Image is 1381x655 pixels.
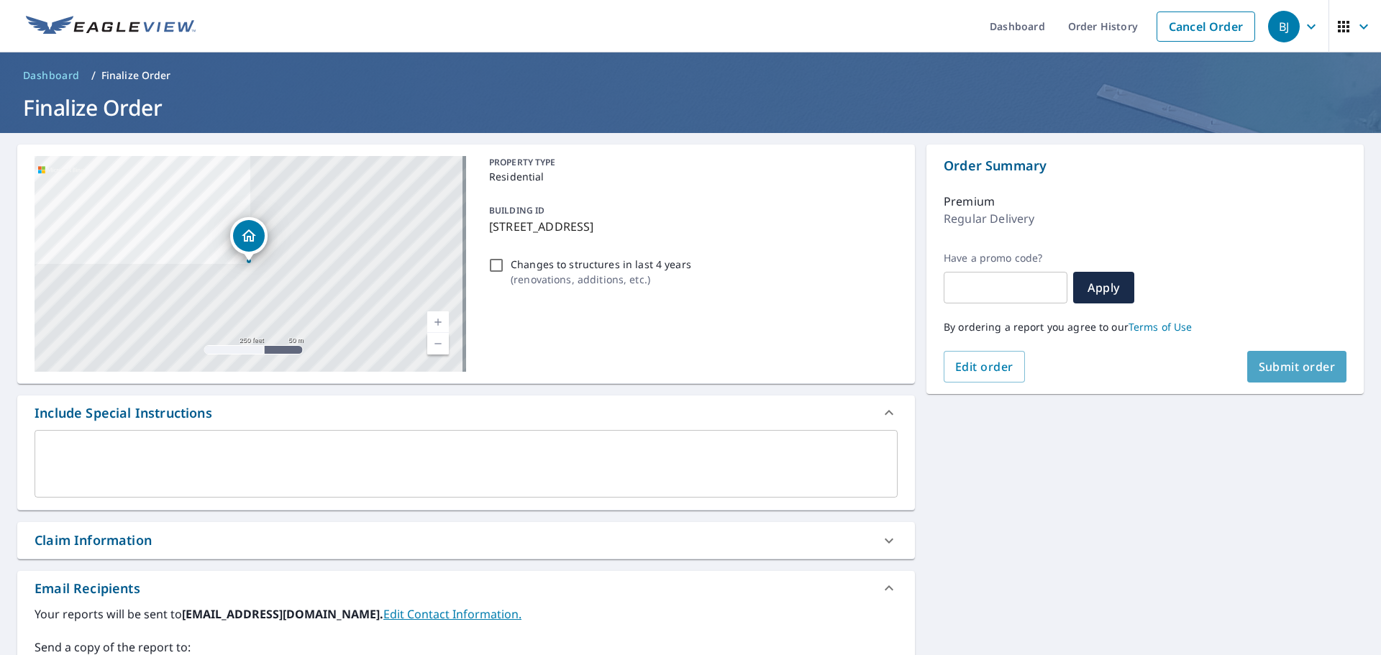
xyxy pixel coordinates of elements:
[26,16,196,37] img: EV Logo
[511,257,691,272] p: Changes to structures in last 4 years
[1129,320,1193,334] a: Terms of Use
[17,522,915,559] div: Claim Information
[1157,12,1255,42] a: Cancel Order
[91,67,96,84] li: /
[35,531,152,550] div: Claim Information
[17,395,915,430] div: Include Special Instructions
[17,64,1364,87] nav: breadcrumb
[1268,11,1300,42] div: BJ
[489,218,892,235] p: [STREET_ADDRESS]
[17,571,915,605] div: Email Recipients
[17,64,86,87] a: Dashboard
[944,351,1025,383] button: Edit order
[511,272,691,287] p: ( renovations, additions, etc. )
[489,204,544,216] p: BUILDING ID
[944,193,995,210] p: Premium
[944,321,1346,334] p: By ordering a report you agree to our
[230,217,268,262] div: Dropped pin, building 1, Residential property, 531 Southgate Rd Sacramento, CA 95815
[101,68,171,83] p: Finalize Order
[182,606,383,622] b: [EMAIL_ADDRESS][DOMAIN_NAME].
[17,93,1364,122] h1: Finalize Order
[23,68,80,83] span: Dashboard
[944,252,1067,265] label: Have a promo code?
[944,210,1034,227] p: Regular Delivery
[944,156,1346,175] p: Order Summary
[1259,359,1336,375] span: Submit order
[1073,272,1134,303] button: Apply
[1247,351,1347,383] button: Submit order
[383,606,521,622] a: EditContactInfo
[427,311,449,333] a: Current Level 17, Zoom In
[427,333,449,354] a: Current Level 17, Zoom Out
[489,156,892,169] p: PROPERTY TYPE
[955,359,1013,375] span: Edit order
[1085,280,1123,296] span: Apply
[35,579,140,598] div: Email Recipients
[489,169,892,184] p: Residential
[35,403,212,423] div: Include Special Instructions
[35,605,898,623] label: Your reports will be sent to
